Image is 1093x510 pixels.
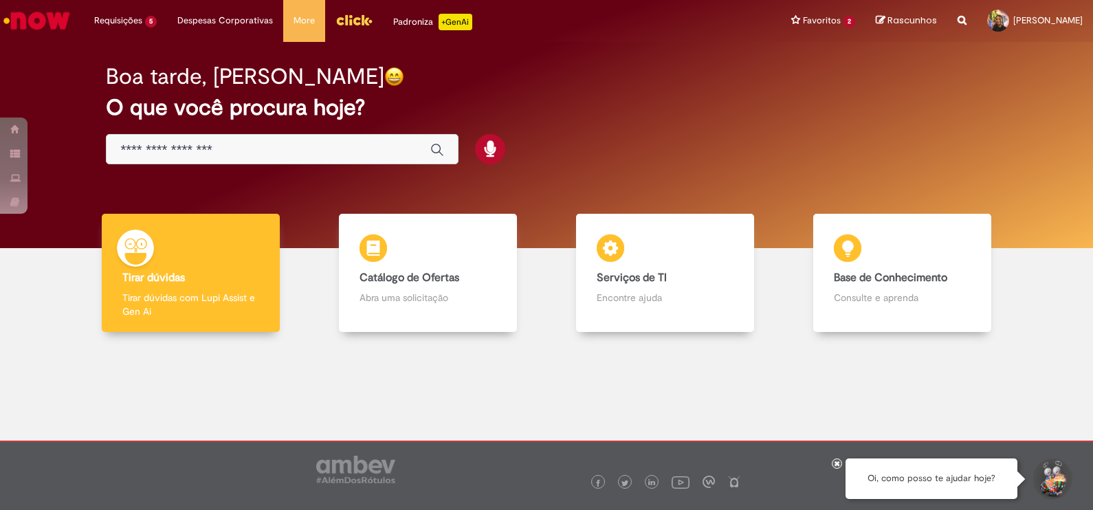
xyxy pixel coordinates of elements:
span: Despesas Corporativas [177,14,273,27]
a: Base de Conhecimento Consulte e aprenda [784,214,1021,333]
h2: Boa tarde, [PERSON_NAME] [106,65,384,89]
img: logo_footer_twitter.png [621,480,628,487]
button: Iniciar Conversa de Suporte [1031,458,1072,500]
span: 5 [145,16,157,27]
a: Tirar dúvidas Tirar dúvidas com Lupi Assist e Gen Ai [72,214,309,333]
img: click_logo_yellow_360x200.png [335,10,373,30]
p: Encontre ajuda [597,291,734,304]
b: Base de Conhecimento [834,271,947,285]
h2: O que você procura hoje? [106,96,986,120]
span: Rascunhos [887,14,937,27]
img: logo_footer_youtube.png [672,473,689,491]
img: logo_footer_ambev_rotulo_gray.png [316,456,395,483]
span: 2 [843,16,855,27]
a: Serviços de TI Encontre ajuda [546,214,784,333]
span: Favoritos [803,14,841,27]
img: logo_footer_facebook.png [595,480,601,487]
a: Catálogo de Ofertas Abra uma solicitação [309,214,546,333]
p: +GenAi [439,14,472,30]
b: Serviços de TI [597,271,667,285]
img: happy-face.png [384,67,404,87]
img: logo_footer_linkedin.png [648,479,655,487]
b: Catálogo de Ofertas [360,271,459,285]
div: Padroniza [393,14,472,30]
p: Tirar dúvidas com Lupi Assist e Gen Ai [122,291,260,318]
img: logo_footer_naosei.png [728,476,740,488]
p: Abra uma solicitação [360,291,497,304]
p: Consulte e aprenda [834,291,971,304]
div: Oi, como posso te ajudar hoje? [846,458,1017,499]
span: More [294,14,315,27]
span: [PERSON_NAME] [1013,14,1083,26]
span: Requisições [94,14,142,27]
img: ServiceNow [1,7,72,34]
b: Tirar dúvidas [122,271,185,285]
a: Rascunhos [876,14,937,27]
img: logo_footer_workplace.png [703,476,715,488]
